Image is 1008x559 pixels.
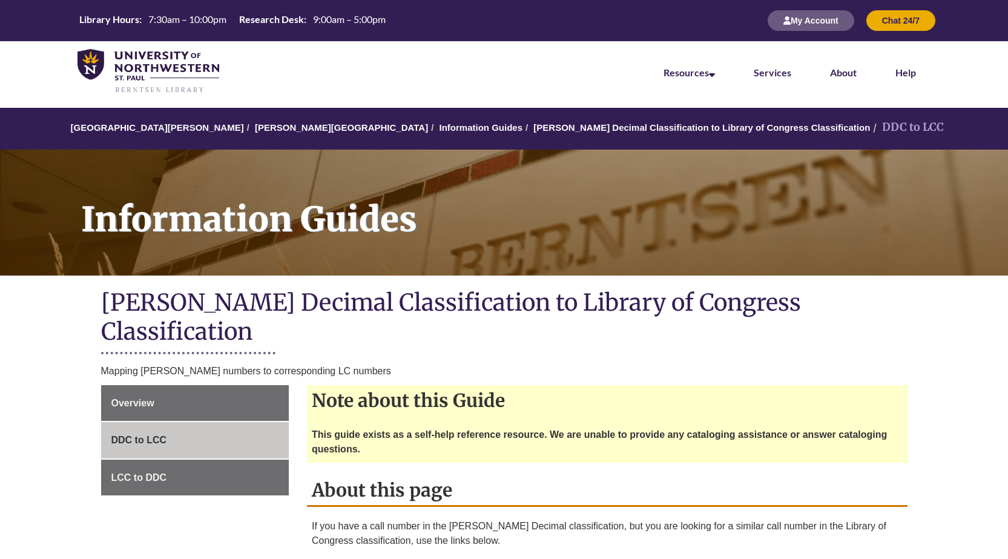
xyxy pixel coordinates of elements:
a: Services [754,67,791,78]
a: DDC to LCC [101,422,289,458]
h2: About this page [307,475,908,507]
th: Library Hours: [74,13,143,26]
a: My Account [768,15,854,25]
th: Research Desk: [234,13,308,26]
button: Chat 24/7 [866,10,935,31]
span: 7:30am – 10:00pm [148,13,226,25]
li: DDC to LCC [870,119,944,136]
h1: [PERSON_NAME] Decimal Classification to Library of Congress Classification [101,288,908,349]
a: About [830,67,857,78]
a: Hours Today [74,13,390,29]
a: Help [895,67,916,78]
button: My Account [768,10,854,31]
h2: Note about this Guide [307,385,908,415]
img: UNWSP Library Logo [77,49,219,94]
a: LCC to DDC [101,460,289,496]
span: DDC to LCC [111,435,167,445]
div: Guide Page Menu [101,385,289,496]
span: Overview [111,398,154,408]
a: Chat 24/7 [866,15,935,25]
p: If you have a call number in the [PERSON_NAME] Decimal classification, but you are looking for a ... [312,519,903,548]
a: Information Guides [439,122,522,133]
a: [PERSON_NAME] Decimal Classification to Library of Congress Classification [533,122,870,133]
a: [GEOGRAPHIC_DATA][PERSON_NAME] [71,122,244,133]
a: [PERSON_NAME][GEOGRAPHIC_DATA] [255,122,428,133]
span: 9:00am – 5:00pm [313,13,386,25]
strong: This guide exists as a self-help reference resource. We are unable to provide any cataloging assi... [312,429,887,454]
h1: Information Guides [68,150,1008,260]
table: Hours Today [74,13,390,28]
a: Resources [664,67,715,78]
span: Mapping [PERSON_NAME] numbers to corresponding LC numbers [101,366,391,376]
a: Overview [101,385,289,422]
span: LCC to DDC [111,472,167,483]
